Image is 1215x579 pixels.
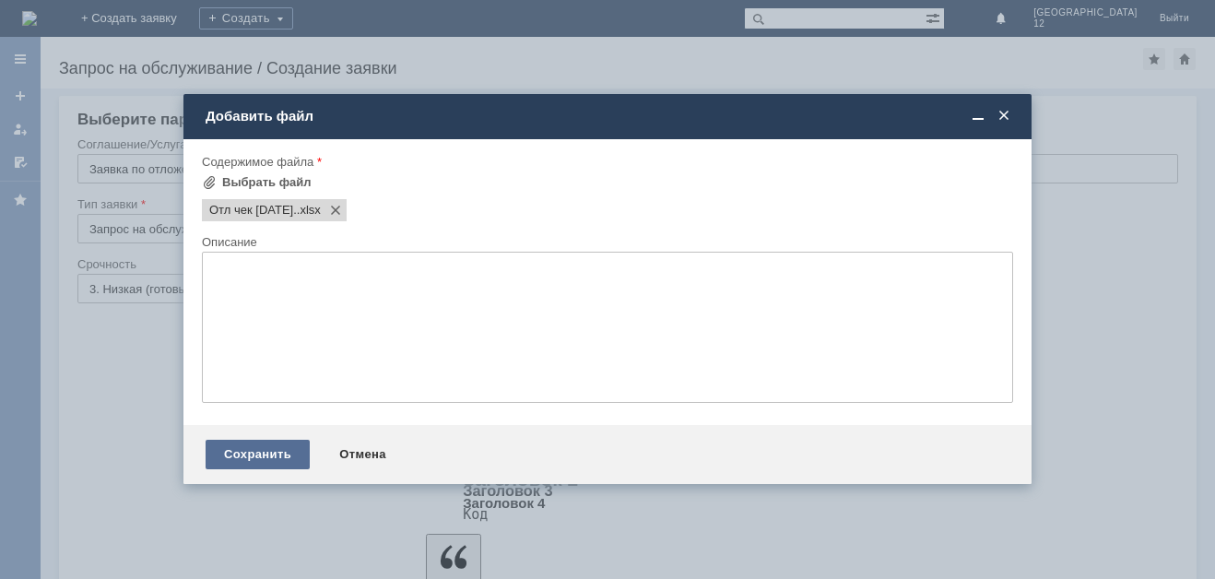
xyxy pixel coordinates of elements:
[202,156,1009,168] div: Содержимое файла
[297,203,321,218] span: Отл чек 06.09.2025..xlsx
[222,175,312,190] div: Выбрать файл
[969,108,987,124] span: Свернуть (Ctrl + M)
[202,236,1009,248] div: Описание
[995,108,1013,124] span: Закрыть
[7,7,269,37] div: Прошу удалить отл чек за [DATE]. [PERSON_NAME]
[206,108,1013,124] div: Добавить файл
[209,203,297,218] span: Отл чек 06.09.2025..xlsx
